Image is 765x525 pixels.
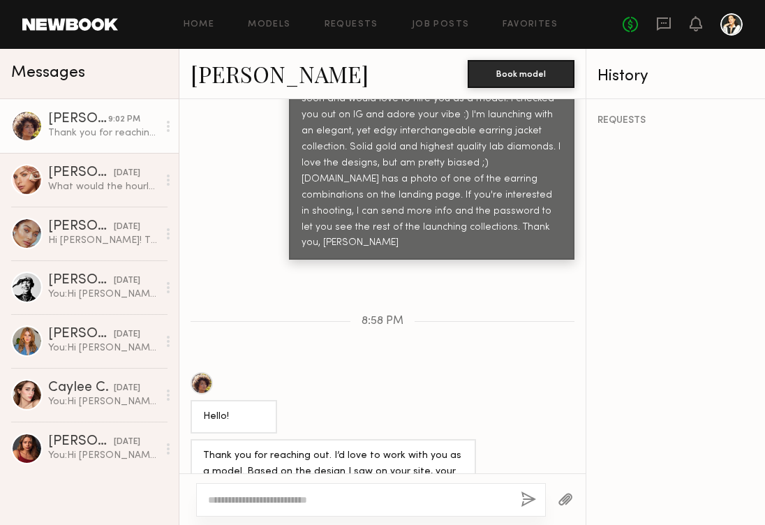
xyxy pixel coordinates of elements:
[325,20,378,29] a: Requests
[503,20,558,29] a: Favorites
[48,288,158,301] div: You: Hi [PERSON_NAME], I'm [PERSON_NAME]. I'm soft launching a custom fine jewelry line that I de...
[114,274,140,288] div: [DATE]
[362,316,403,327] span: 8:58 PM
[184,20,215,29] a: Home
[468,67,574,79] a: Book model
[48,449,158,462] div: You: Hi [PERSON_NAME], I'm [PERSON_NAME], a fellow actress in LA. I'm soft launching a custom fin...
[48,166,114,180] div: [PERSON_NAME]
[597,116,754,126] div: REQUESTS
[412,20,470,29] a: Job Posts
[48,234,158,247] div: Hi [PERSON_NAME]! Thanks so much for reaching out. Huge lover of jewelry, especially earrings. :)...
[203,448,463,496] div: Thank you for reaching out. I’d love to work with you as a model. Based on the design I saw on yo...
[48,274,114,288] div: [PERSON_NAME]
[191,59,369,89] a: [PERSON_NAME]
[48,395,158,408] div: You: Hi [PERSON_NAME], I'm [PERSON_NAME]. I'm soft launching a custom fine jewelry line that I de...
[114,382,140,395] div: [DATE]
[48,220,114,234] div: [PERSON_NAME]
[48,126,158,140] div: Thank you for reaching out. I’d love to work with you as a model. Based on the design I saw on yo...
[48,341,158,355] div: You: Hi [PERSON_NAME], I'm [PERSON_NAME]. I'm soft launching a custom fine jewelry line that I de...
[48,435,114,449] div: [PERSON_NAME]
[48,180,158,193] div: What would the hourly rate be?
[114,328,140,341] div: [DATE]
[248,20,290,29] a: Models
[108,113,140,126] div: 9:02 PM
[48,327,114,341] div: [PERSON_NAME]
[597,68,754,84] div: History
[114,436,140,449] div: [DATE]
[203,409,265,425] div: Hello!
[11,65,85,81] span: Messages
[48,381,114,395] div: Caylee C.
[48,112,108,126] div: [PERSON_NAME]
[114,221,140,234] div: [DATE]
[114,167,140,180] div: [DATE]
[468,60,574,88] button: Book model
[302,59,562,251] div: Hi [PERSON_NAME], I'm [PERSON_NAME]. I'm soft launching a custom fine jewelry line that I designe...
